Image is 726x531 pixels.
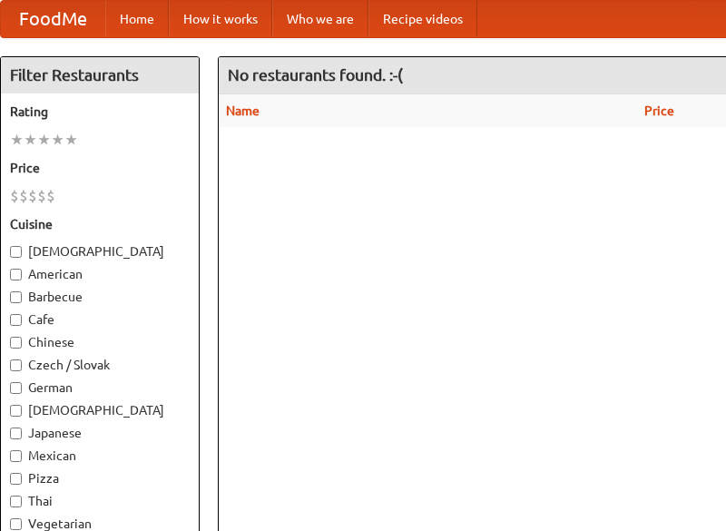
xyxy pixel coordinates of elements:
input: Chinese [10,337,22,349]
li: ★ [10,130,24,150]
h5: Cuisine [10,215,190,233]
input: Barbecue [10,291,22,303]
input: [DEMOGRAPHIC_DATA] [10,246,22,258]
input: German [10,382,22,394]
h5: Rating [10,103,190,121]
input: Vegetarian [10,518,22,530]
label: Chinese [10,333,190,351]
li: ★ [51,130,64,150]
li: $ [10,186,19,206]
label: American [10,265,190,283]
li: $ [28,186,37,206]
h4: Filter Restaurants [1,57,199,93]
label: [DEMOGRAPHIC_DATA] [10,401,190,419]
li: ★ [24,130,37,150]
a: Recipe videos [368,1,477,37]
h5: Price [10,159,190,177]
li: $ [46,186,55,206]
a: FoodMe [1,1,105,37]
a: How it works [169,1,272,37]
input: American [10,269,22,280]
input: Thai [10,496,22,507]
input: Mexican [10,450,22,462]
label: Pizza [10,469,190,487]
label: Mexican [10,447,190,465]
label: [DEMOGRAPHIC_DATA] [10,242,190,261]
label: German [10,379,190,397]
label: Czech / Slovak [10,356,190,374]
input: Japanese [10,428,22,439]
a: Who we are [272,1,368,37]
label: Thai [10,492,190,510]
li: ★ [37,130,51,150]
input: [DEMOGRAPHIC_DATA] [10,405,22,417]
label: Barbecue [10,288,190,306]
input: Cafe [10,314,22,326]
a: Name [226,103,260,118]
a: Home [105,1,169,37]
input: Pizza [10,473,22,485]
ng-pluralize: No restaurants found. :-( [228,66,403,84]
label: Japanese [10,424,190,442]
label: Cafe [10,310,190,329]
li: $ [19,186,28,206]
li: $ [37,186,46,206]
li: ★ [64,130,78,150]
a: Price [644,103,674,118]
input: Czech / Slovak [10,359,22,371]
